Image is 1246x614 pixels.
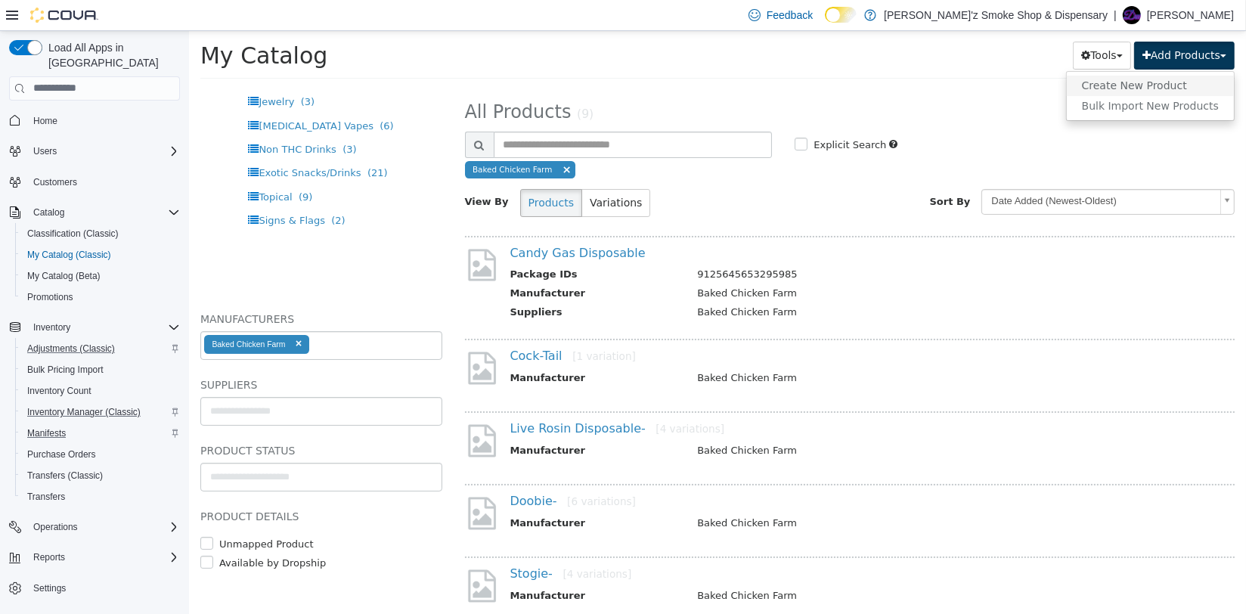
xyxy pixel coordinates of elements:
span: Transfers (Classic) [21,467,180,485]
span: (21) [178,136,199,147]
span: Sort By [741,165,782,176]
span: Jewelry [70,65,105,76]
a: Cock-Tail[1 variation] [321,318,447,332]
span: My Catalog (Beta) [27,270,101,282]
a: Live Rosin Disposable-[4 variations] [321,390,536,405]
a: Stogie-[4 variations] [321,535,443,550]
span: Operations [27,518,180,536]
button: Inventory Count [15,380,186,402]
span: Adjustments (Classic) [27,343,115,355]
label: Explicit Search [621,107,697,122]
th: Manufacturer [321,485,497,504]
th: Package IDs [321,236,497,255]
span: (2) [142,184,156,195]
th: Manufacturer [321,412,497,431]
span: Non THC Drinks [70,113,147,124]
button: Catalog [27,203,70,222]
span: Purchase Orders [27,448,96,460]
span: Transfers [27,491,65,503]
small: [4 variations] [466,392,535,404]
a: Purchase Orders [21,445,102,464]
button: Users [3,141,186,162]
span: Users [33,145,57,157]
div: Dubie Smith [1123,6,1141,24]
a: Date Added (Newest-Oldest) [792,158,1046,184]
button: Bulk Pricing Import [15,359,186,380]
span: Manifests [27,427,66,439]
td: Baked Chicken Farm [497,557,1024,576]
button: Catalog [3,202,186,223]
img: missing-image.png [276,216,310,253]
button: Transfers [15,486,186,507]
button: Classification (Classic) [15,223,186,244]
button: Operations [3,516,186,538]
img: Cova [30,8,98,23]
small: [4 variations] [374,537,443,549]
span: View By [276,165,320,176]
span: Inventory Count [27,385,91,397]
button: Promotions [15,287,186,308]
span: Customers [27,172,180,191]
td: Baked Chicken Farm [497,255,1024,274]
button: Tools [884,11,942,39]
img: missing-image.png [276,464,310,501]
a: Bulk Pricing Import [21,361,110,379]
h5: Product Status [11,411,253,429]
span: (3) [153,113,167,124]
a: Home [27,112,64,130]
span: My Catalog (Classic) [27,249,111,261]
a: My Catalog (Classic) [21,246,117,264]
span: Inventory Manager (Classic) [21,403,180,421]
button: Home [3,110,186,132]
th: Manufacturer [321,255,497,274]
label: Available by Dropship [26,525,137,540]
button: Transfers (Classic) [15,465,186,486]
span: Home [33,115,57,127]
a: Bulk Import New Products [878,65,1045,85]
a: Transfers [21,488,71,506]
span: Reports [27,548,180,566]
button: My Catalog (Classic) [15,244,186,265]
h5: Suppliers [11,345,253,363]
span: Customers [33,176,77,188]
span: Manifests [21,424,180,442]
a: Manifests [21,424,72,442]
td: Baked Chicken Farm [497,340,1024,358]
a: Promotions [21,288,79,306]
label: Unmapped Product [26,506,125,521]
p: [PERSON_NAME]'z Smoke Shop & Dispensary [884,6,1108,24]
span: [MEDICAL_DATA] Vapes [70,89,184,101]
a: Customers [27,173,83,191]
span: My Catalog (Beta) [21,267,180,285]
span: Operations [33,521,78,533]
span: Classification (Classic) [27,228,119,240]
img: missing-image.png [276,536,310,573]
span: Inventory Manager (Classic) [27,406,141,418]
td: Baked Chicken Farm [497,485,1024,504]
span: Inventory [27,318,180,336]
p: | [1114,6,1117,24]
td: Baked Chicken Farm [497,274,1024,293]
span: Users [27,142,180,160]
a: Candy Gas Disposable [321,215,457,229]
input: Dark Mode [825,7,857,23]
button: Users [27,142,63,160]
a: Doobie-[6 variations] [321,463,448,477]
span: Reports [33,551,65,563]
button: Inventory Manager (Classic) [15,402,186,423]
span: Baked Chicken Farm [284,134,363,143]
span: Transfers [21,488,180,506]
span: Promotions [27,291,73,303]
span: Exotic Snacks/Drinks [70,136,172,147]
button: Adjustments (Classic) [15,338,186,359]
small: [1 variation] [383,319,447,331]
span: Transfers (Classic) [27,470,103,482]
a: My Catalog (Beta) [21,267,107,285]
td: Baked Chicken Farm [497,412,1024,431]
p: [PERSON_NAME] [1147,6,1234,24]
button: Operations [27,518,84,536]
th: Manufacturer [321,557,497,576]
span: Feedback [767,8,813,23]
span: Catalog [33,206,64,219]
